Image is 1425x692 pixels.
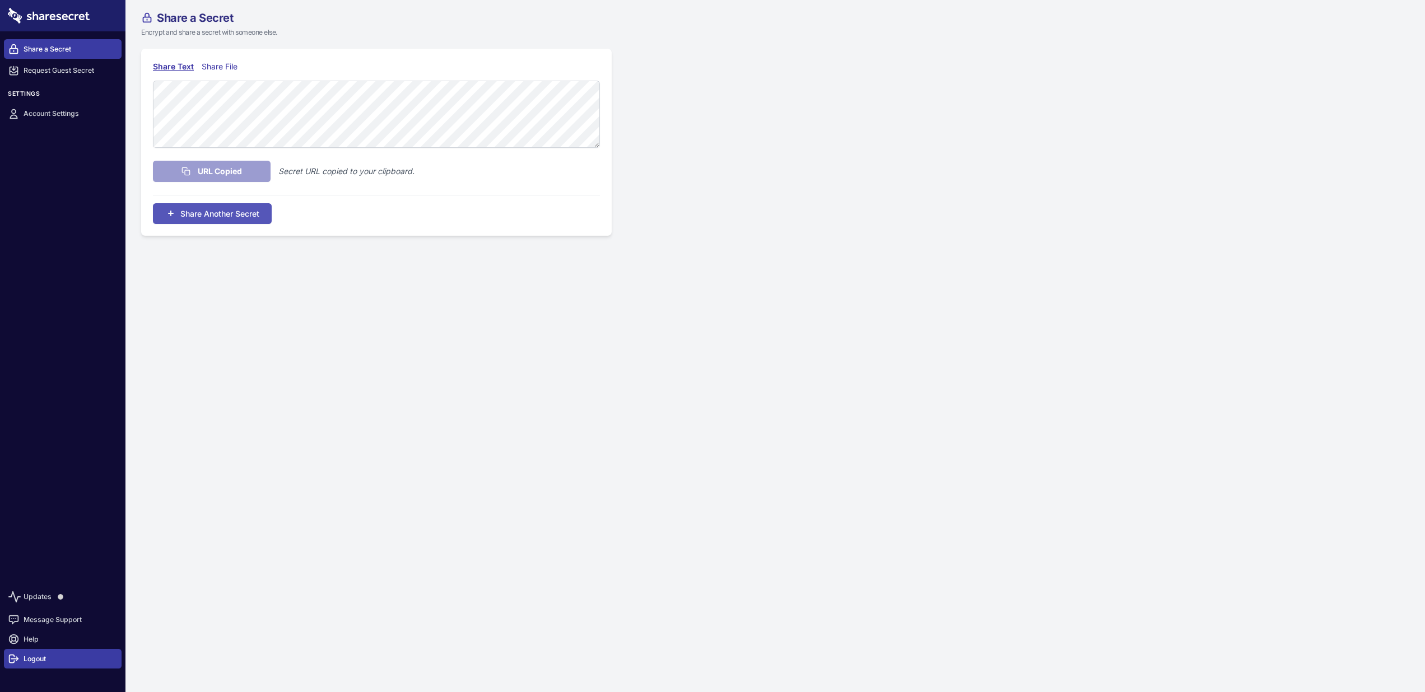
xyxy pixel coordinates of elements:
[180,208,259,219] span: Share Another Secret
[153,203,272,224] button: Share Another Secret
[202,60,243,73] div: Share File
[4,104,122,124] a: Account Settings
[153,161,271,182] button: URL Copied
[4,584,122,610] a: Updates
[4,610,122,629] a: Message Support
[4,629,122,649] a: Help
[153,60,194,73] div: Share Text
[1369,636,1412,679] iframe: Drift Widget Chat Controller
[278,165,415,177] p: Secret URL copied to your clipboard.
[157,12,233,24] span: Share a Secret
[198,165,242,177] span: URL Copied
[4,90,122,102] h3: Settings
[141,27,674,38] p: Encrypt and share a secret with someone else.
[4,61,122,81] a: Request Guest Secret
[4,39,122,59] a: Share a Secret
[4,649,122,668] a: Logout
